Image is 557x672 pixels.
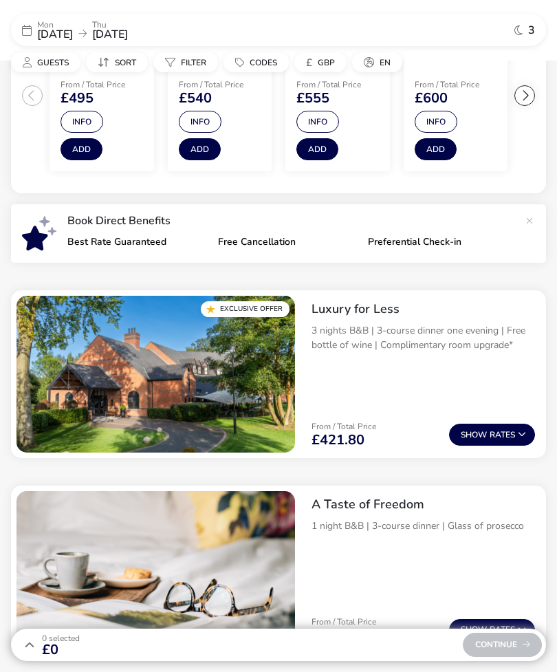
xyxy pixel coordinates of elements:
swiper-slide: 1 / 6 [43,14,161,177]
p: From / Total Price [312,422,376,431]
p: Thu [92,21,128,29]
p: 3 nights B&B | 3-course dinner one evening | Free bottle of wine | Complimentary room upgrade* [312,323,535,352]
span: Guests [37,57,69,68]
div: Exclusive Offer [201,301,290,317]
span: £495 [61,91,94,105]
swiper-slide: 1 / 1 [17,491,295,648]
span: [DATE] [37,27,73,42]
span: Continue [475,640,530,649]
button: Filter [153,52,218,72]
button: ShowRates [449,424,535,446]
span: £0 [42,643,80,657]
button: Add [296,138,338,160]
swiper-slide: 4 / 6 [397,14,515,177]
h2: A Taste of Freedom [312,497,535,512]
span: Sort [115,57,136,68]
button: Add [61,138,102,160]
span: £540 [179,91,212,105]
swiper-slide: 3 / 6 [278,14,397,177]
swiper-slide: 2 / 6 [161,14,279,177]
span: Codes [250,57,277,68]
button: £GBP [294,52,347,72]
p: From / Total Price [312,618,376,626]
p: Best Rate Guaranteed [67,237,207,247]
span: Show [461,625,490,634]
span: £421.80 [312,433,364,447]
h2: Luxury for Less [312,301,535,317]
span: en [380,57,391,68]
button: ShowRates [449,619,535,641]
button: Add [415,138,457,160]
p: From / Total Price [61,80,143,89]
p: From / Total Price [415,80,497,89]
button: Guests [11,52,80,72]
div: A Taste of Freedom1 night B&B | 3-course dinner | Glass of prosecco [301,486,546,569]
button: Add [179,138,221,160]
button: Sort [86,52,148,72]
naf-pibe-menu-bar-item: £GBP [294,52,352,72]
p: Preferential Check-in [368,237,507,247]
div: Mon[DATE]Thu[DATE]3 [11,14,546,46]
span: 0 Selected [42,633,80,644]
span: [DATE] [92,27,128,42]
span: £555 [296,91,329,105]
span: 3 [528,25,535,36]
p: From / Total Price [179,80,261,89]
span: Show [461,431,490,440]
naf-pibe-menu-bar-item: Filter [153,52,223,72]
p: Free Cancellation [218,237,358,247]
div: Luxury for Less3 nights B&B | 3-course dinner one evening | Free bottle of wine | Complimentary r... [301,290,546,373]
p: 1 night B&B | 3-course dinner | Glass of prosecco [312,519,535,533]
button: Info [296,111,339,133]
button: Codes [223,52,289,72]
naf-pibe-menu-bar-item: en [352,52,408,72]
p: Mon [37,21,73,29]
span: £600 [415,91,448,105]
button: Info [61,111,103,133]
p: Book Direct Benefits [67,215,518,226]
i: £ [306,56,312,69]
button: en [352,52,402,72]
div: Continue [463,633,542,657]
naf-pibe-menu-bar-item: Guests [11,52,86,72]
span: GBP [318,57,335,68]
span: Filter [181,57,206,68]
naf-pibe-menu-bar-item: Sort [86,52,153,72]
button: Info [415,111,457,133]
swiper-slide: 1 / 1 [17,296,295,453]
button: Info [179,111,221,133]
p: From / Total Price [296,80,379,89]
naf-pibe-menu-bar-item: Codes [223,52,294,72]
